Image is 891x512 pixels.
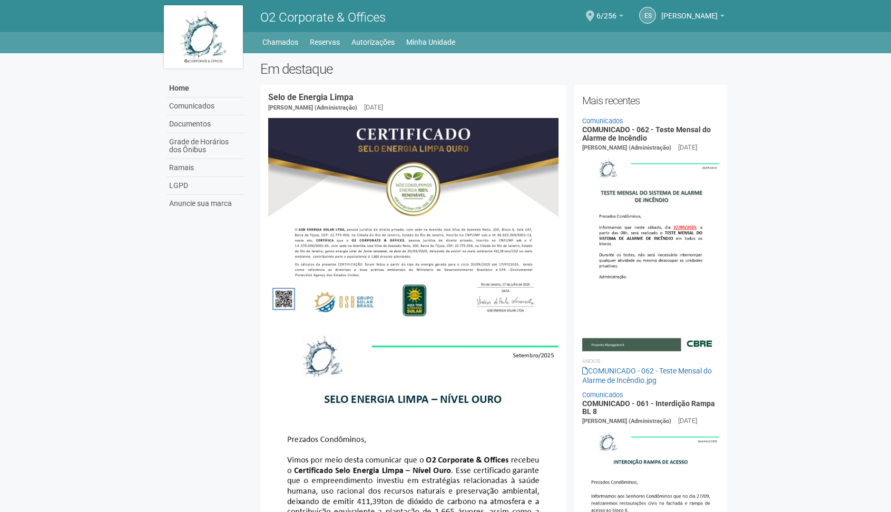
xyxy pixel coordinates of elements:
a: COMUNICADO - 061 - Interdição Rampa BL 8 [582,399,715,416]
a: Documentos [167,115,244,133]
span: 6/256 [596,2,616,20]
a: Grade de Horários dos Ônibus [167,133,244,159]
img: logo.jpg [164,5,243,68]
a: COMUNICADO - 062 - Teste Mensal do Alarme de Incêndio.jpg [582,367,712,385]
a: ES [639,7,656,24]
a: Reservas [310,35,340,50]
a: Anuncie sua marca [167,195,244,212]
a: Minha Unidade [406,35,455,50]
a: Home [167,80,244,97]
li: Anexos [582,357,720,366]
a: COMUNICADO - 062 - Teste Mensal do Alarme de Incêndio [582,125,711,142]
div: [DATE] [678,143,697,152]
div: [DATE] [678,416,697,426]
span: [PERSON_NAME] (Administração) [582,418,671,425]
a: Autorizações [351,35,395,50]
a: Comunicados [582,117,623,125]
a: [PERSON_NAME] [661,13,724,22]
a: Selo de Energia Limpa [268,92,354,102]
div: [DATE] [364,103,383,112]
a: Comunicados [167,97,244,115]
span: [PERSON_NAME] (Administração) [582,144,671,151]
span: O2 Corporate & Offices [260,10,386,25]
span: [PERSON_NAME] (Administração) [268,104,357,111]
a: 6/256 [596,13,623,22]
h2: Em destaque [260,61,728,77]
a: Comunicados [582,391,623,399]
span: Eliza Seoud Gonçalves [661,2,718,20]
img: COMUNICADO%20-%20062%20-%20Teste%20Mensal%20do%20Alarme%20de%20Inc%C3%AAndio.jpg [582,153,720,351]
a: Ramais [167,159,244,177]
a: Chamados [262,35,298,50]
h2: Mais recentes [582,93,720,109]
a: LGPD [167,177,244,195]
img: COMUNICADO%20-%20054%20-%20Selo%20de%20Energia%20Limpa%20-%20P%C3%A1g.%202.jpg [268,118,559,323]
